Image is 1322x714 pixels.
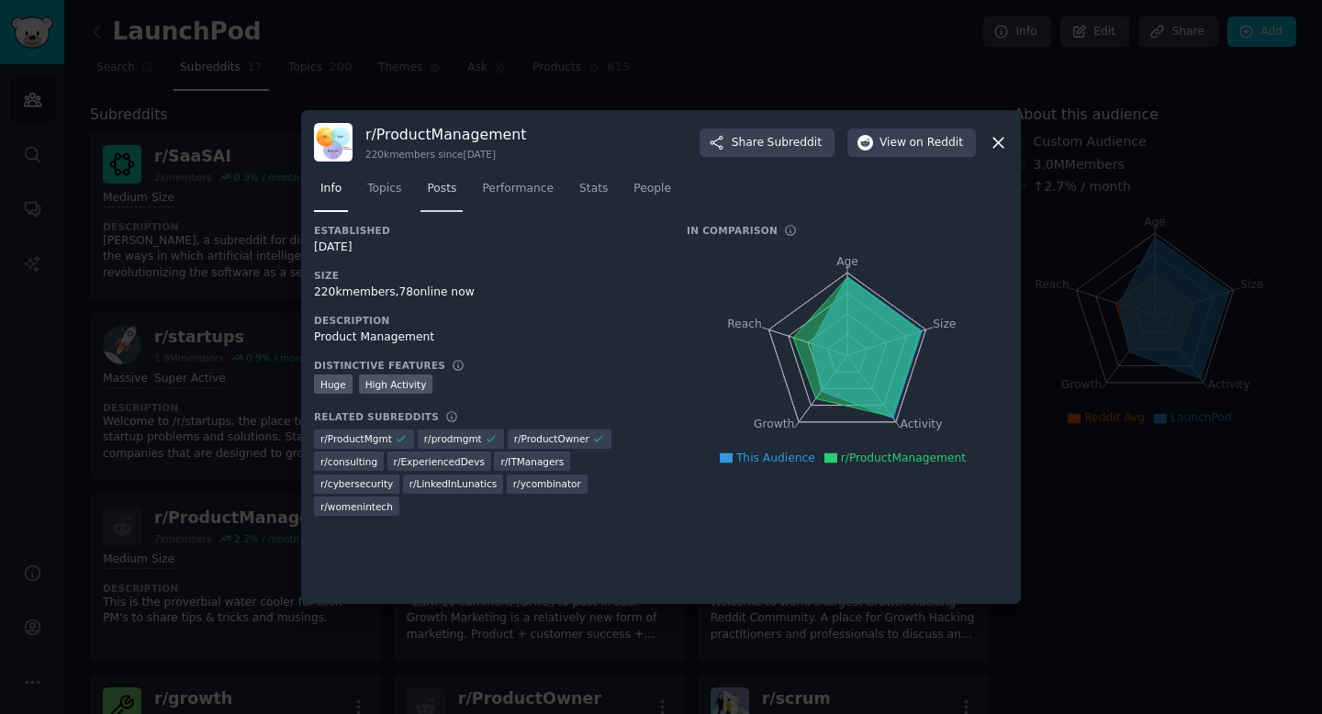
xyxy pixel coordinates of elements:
a: Stats [573,174,614,212]
h3: Description [314,314,661,327]
span: Performance [482,181,554,197]
img: ProductManagement [314,123,353,162]
span: This Audience [736,452,815,464]
span: r/ ProductOwner [514,432,589,445]
span: Info [320,181,342,197]
span: View [879,135,963,151]
h3: Size [314,269,661,282]
tspan: Reach [727,318,762,330]
h3: Distinctive Features [314,359,445,372]
div: High Activity [359,374,433,394]
tspan: Size [933,318,956,330]
span: Share [732,135,822,151]
a: Info [314,174,348,212]
tspan: Age [836,255,858,268]
span: r/ ycombinator [513,477,581,490]
h3: Established [314,224,661,237]
span: r/ ProductMgmt [320,432,392,445]
a: Topics [361,174,408,212]
button: ShareSubreddit [700,128,835,158]
a: Posts [420,174,463,212]
span: r/ ITManagers [500,455,564,468]
tspan: Growth [754,418,794,431]
span: r/ProductManagement [841,452,966,464]
div: Huge [314,374,353,394]
button: Viewon Reddit [847,128,976,158]
h3: Related Subreddits [314,410,439,423]
div: 220k members, 78 online now [314,284,661,301]
div: Product Management [314,329,661,346]
span: on Reddit [910,135,963,151]
span: r/ consulting [320,455,377,468]
span: Topics [367,181,401,197]
a: Performance [476,174,560,212]
span: r/ LinkedInLunatics [409,477,498,490]
h3: r/ ProductManagement [365,125,526,144]
span: r/ prodmgmt [424,432,482,445]
h3: In Comparison [687,224,778,237]
span: r/ womenintech [320,500,393,513]
span: People [633,181,671,197]
div: [DATE] [314,240,661,256]
span: r/ ExperiencedDevs [394,455,485,468]
span: Stats [579,181,608,197]
tspan: Activity [901,418,943,431]
span: r/ cybersecurity [320,477,393,490]
a: People [627,174,678,212]
div: 220k members since [DATE] [365,148,526,161]
span: Subreddit [767,135,822,151]
span: Posts [427,181,456,197]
